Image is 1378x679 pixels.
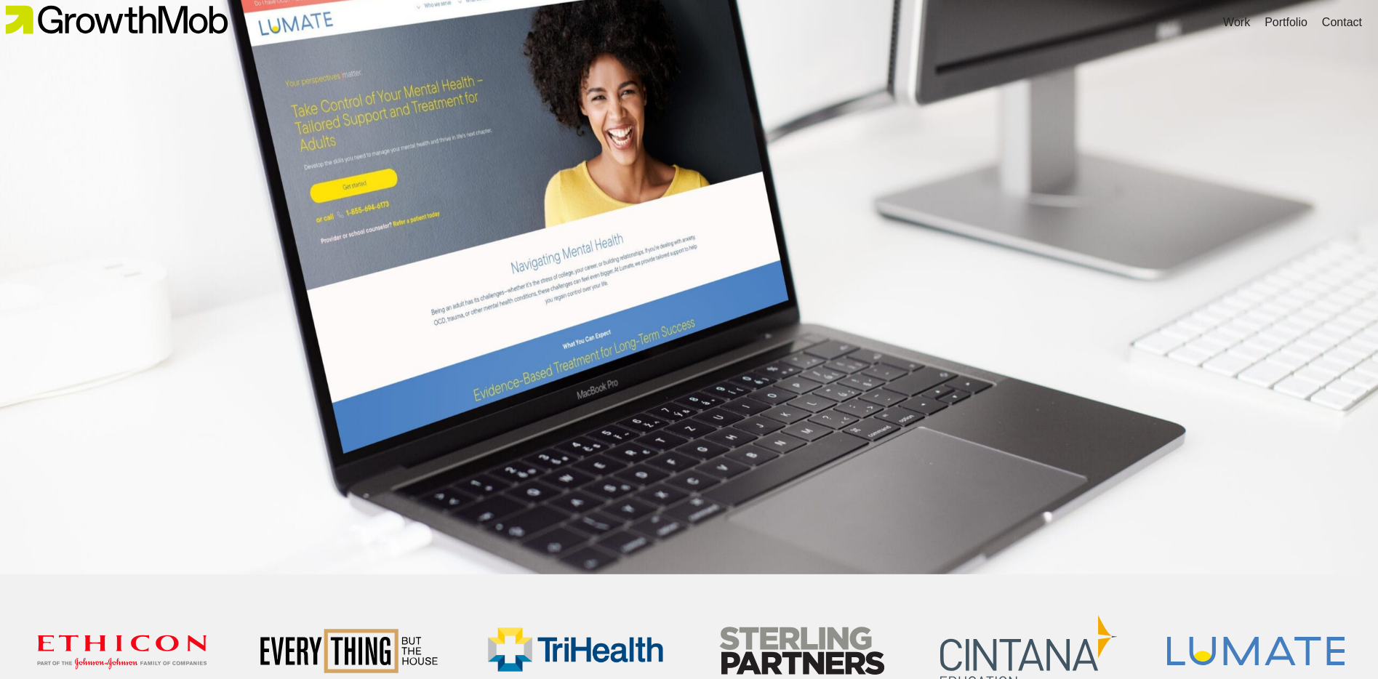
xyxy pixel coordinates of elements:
img: Home 1 [33,630,211,671]
a: Portfolio [1265,14,1307,31]
img: Home 2 [260,629,438,672]
a: Work [1223,14,1250,31]
a: Contact [1322,14,1362,31]
nav: Main nav [1216,10,1369,35]
img: Home 6 [1167,637,1345,666]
